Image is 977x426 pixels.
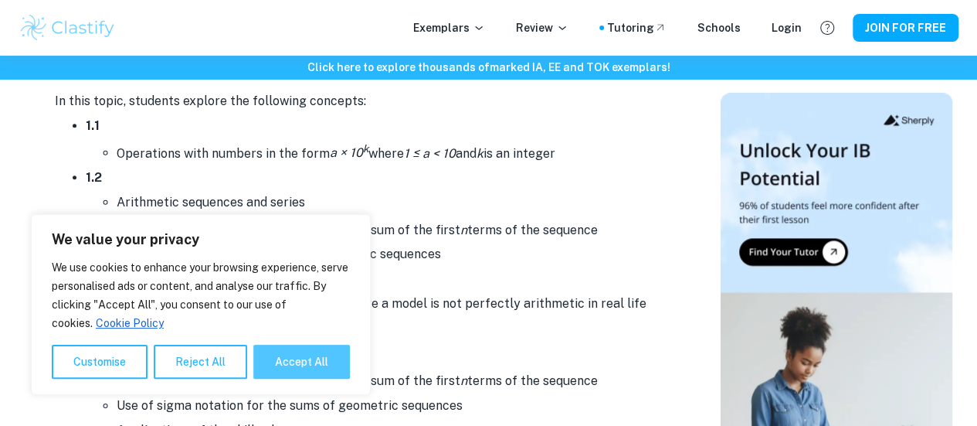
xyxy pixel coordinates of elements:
a: Schools [697,19,741,36]
i: a × 10 [330,145,368,160]
li: Use of sigma notation for sums of arithmetic sequences [117,242,673,267]
button: Customise [52,345,148,379]
a: Tutoring [607,19,667,36]
a: Cookie Policy [95,316,165,330]
li: Use of sigma notation for the sums of geometric sequences [117,394,673,418]
strong: 1.1 [86,118,100,133]
p: Exemplars [413,19,485,36]
p: In this topic, students explore the following concepts: [55,90,673,113]
i: n [460,222,467,237]
p: We use cookies to enhance your browsing experience, serve personalised ads or content, and analys... [52,258,350,332]
li: Geometric sequences and series [117,341,673,366]
li: Analysis, interpretation and prediction where a model is not perfectly arithmetic in real life [117,291,673,316]
div: We value your privacy [31,214,371,395]
li: Use of the formulae for the term and the sum of the first terms of the sequence [117,366,673,393]
button: JOIN FOR FREE [853,14,958,42]
p: Review [516,19,568,36]
img: Clastify logo [19,12,117,43]
sup: k [363,142,368,155]
li: Applications of the skills above [117,267,673,291]
strong: 1.2 [86,170,102,185]
button: Reject All [154,345,247,379]
a: Login [772,19,802,36]
li: Use of the formulae for the term and the sum of the first terms of the sequence [117,215,673,242]
i: 1 ≤ a < 10 [404,145,456,160]
h6: Click here to explore thousands of marked IA, EE and TOK exemplars ! [3,59,974,76]
button: Accept All [253,345,350,379]
li: Arithmetic sequences and series [117,190,673,215]
i: n [460,373,467,388]
p: We value your privacy [52,230,350,249]
li: Operations with numbers in the form where and is an integer [117,138,673,165]
button: Help and Feedback [814,15,840,41]
i: k [477,145,483,160]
